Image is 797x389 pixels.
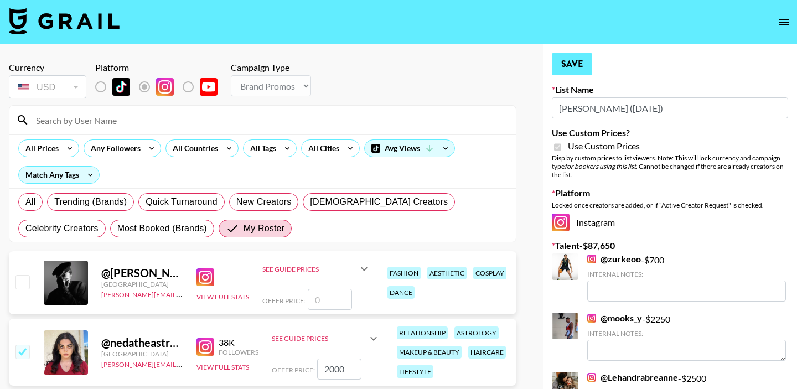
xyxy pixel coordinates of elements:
div: haircare [468,346,506,359]
span: New Creators [236,195,292,209]
div: Locked once creators are added, or if "Active Creator Request" is checked. [552,201,788,209]
div: 38K [219,337,258,348]
div: See Guide Prices [272,334,367,343]
label: Talent - $ 87,650 [552,240,788,251]
div: relationship [397,326,448,339]
div: @ nedatheastrologer [101,336,183,350]
div: Instagram [552,214,788,231]
div: Display custom prices to list viewers. Note: This will lock currency and campaign type . Cannot b... [552,154,788,179]
div: All Countries [166,140,220,157]
img: Grail Talent [9,8,120,34]
div: All Cities [302,140,341,157]
div: fashion [387,267,421,279]
div: Any Followers [84,140,143,157]
a: [PERSON_NAME][EMAIL_ADDRESS][PERSON_NAME][DOMAIN_NAME] [101,288,318,299]
span: Offer Price: [272,366,315,374]
label: Use Custom Prices? [552,127,788,138]
button: open drawer [773,11,795,33]
input: 0 [308,289,352,310]
em: for bookers using this list [565,162,636,170]
div: aesthetic [427,267,467,279]
div: - $ 2250 [587,313,786,361]
a: @mooks_y [587,313,642,324]
span: Trending (Brands) [54,195,127,209]
div: Platform [95,62,226,73]
button: View Full Stats [196,293,249,301]
div: Match Any Tags [19,167,99,183]
span: All [25,195,35,209]
span: Quick Turnaround [146,195,218,209]
img: Instagram [196,338,214,356]
div: See Guide Prices [272,325,380,352]
div: astrology [454,326,499,339]
img: Instagram [587,314,596,323]
div: [GEOGRAPHIC_DATA] [101,350,183,358]
div: Internal Notes: [587,329,786,338]
span: [DEMOGRAPHIC_DATA] Creators [310,195,448,209]
input: Search by User Name [29,111,509,129]
img: YouTube [200,78,218,96]
div: See Guide Prices [262,256,371,282]
div: USD [11,77,84,97]
div: Internal Notes: [587,270,786,278]
span: Offer Price: [262,297,306,305]
button: View Full Stats [196,363,249,371]
img: Instagram [587,373,596,382]
div: lifestyle [397,365,433,378]
div: Avg Views [365,140,454,157]
span: Most Booked (Brands) [117,222,207,235]
input: 2,000 [317,359,361,380]
label: Platform [552,188,788,199]
img: Instagram [587,255,596,263]
div: See Guide Prices [262,265,358,273]
div: [GEOGRAPHIC_DATA] [101,280,183,288]
div: All Prices [19,140,61,157]
img: Instagram [196,268,214,286]
span: Celebrity Creators [25,222,99,235]
div: @ [PERSON_NAME].[PERSON_NAME] [101,266,183,280]
div: Followers [219,348,258,356]
img: Instagram [552,214,570,231]
div: cosplay [473,267,506,279]
div: dance [387,286,415,299]
div: Currency is locked to USD [9,73,86,101]
div: Campaign Type [231,62,311,73]
label: List Name [552,84,788,95]
a: @zurkeoo [587,253,641,264]
img: TikTok [112,78,130,96]
div: Currency [9,62,86,73]
img: Instagram [156,78,174,96]
a: @Lehandrabreanne [587,372,678,383]
button: Save [552,53,592,75]
div: All Tags [244,140,278,157]
div: List locked to Instagram. [95,75,226,98]
span: Use Custom Prices [568,141,640,152]
div: makeup & beauty [397,346,462,359]
a: [PERSON_NAME][EMAIL_ADDRESS][PERSON_NAME][DOMAIN_NAME] [101,358,318,369]
span: My Roster [244,222,284,235]
div: - $ 700 [587,253,786,302]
